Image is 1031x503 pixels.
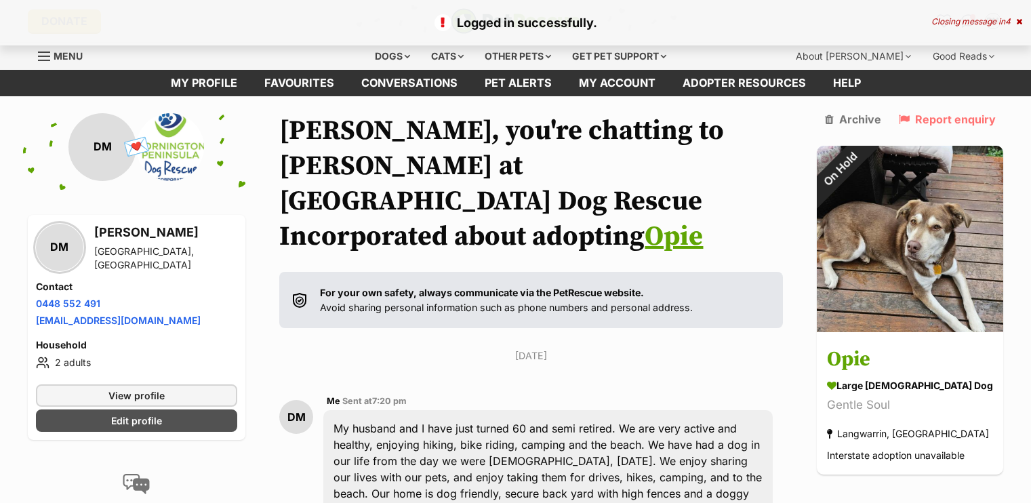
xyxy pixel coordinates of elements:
[36,409,238,432] a: Edit profile
[786,43,921,70] div: About [PERSON_NAME]
[422,43,473,70] div: Cats
[475,43,561,70] div: Other pets
[817,146,1003,332] img: Opie
[365,43,420,70] div: Dogs
[94,245,238,272] div: [GEOGRAPHIC_DATA], [GEOGRAPHIC_DATA]
[320,285,693,315] p: Avoid sharing personal information such as phone numbers and personal address.
[931,17,1022,26] div: Closing message in
[320,287,644,298] strong: For your own safety, always communicate via the PetRescue website.
[108,388,165,403] span: View profile
[923,43,1004,70] div: Good Reads
[827,378,993,393] div: large [DEMOGRAPHIC_DATA] Dog
[799,128,882,211] div: On Hold
[820,70,874,96] a: Help
[563,43,676,70] div: Get pet support
[342,396,407,406] span: Sent at
[825,113,881,125] a: Archive
[123,474,150,494] img: conversation-icon-4a6f8262b818ee0b60e3300018af0b2d0b884aa5de6e9bcb8d3d4eeb1a70a7c4.svg
[827,344,993,375] h3: Opie
[38,43,92,67] a: Menu
[372,396,407,406] span: 7:20 pm
[279,113,783,254] h1: [PERSON_NAME], you're chatting to [PERSON_NAME] at [GEOGRAPHIC_DATA] Dog Rescue Incorporated abou...
[111,414,162,428] span: Edit profile
[36,315,201,326] a: [EMAIL_ADDRESS][DOMAIN_NAME]
[827,449,965,461] span: Interstate adoption unavailable
[899,113,996,125] a: Report enquiry
[136,113,204,181] img: Mornington Peninsula Dog Rescue Incorporated profile pic
[14,14,1017,32] p: Logged in successfully.
[827,396,993,414] div: Gentle Soul
[121,132,152,161] span: 💌
[36,298,100,309] a: 0448 552 491
[645,220,703,254] a: Opie
[94,223,238,242] h3: [PERSON_NAME]
[327,396,340,406] span: Me
[36,338,238,352] h4: Household
[36,384,238,407] a: View profile
[817,321,1003,335] a: On Hold
[251,70,348,96] a: Favourites
[348,70,471,96] a: conversations
[54,50,83,62] span: Menu
[36,355,238,371] li: 2 adults
[669,70,820,96] a: Adopter resources
[279,348,783,363] p: [DATE]
[827,424,989,443] div: Langwarrin, [GEOGRAPHIC_DATA]
[36,224,83,271] div: DM
[817,334,1003,475] a: Opie large [DEMOGRAPHIC_DATA] Dog Gentle Soul Langwarrin, [GEOGRAPHIC_DATA] Interstate adoption u...
[471,70,565,96] a: Pet alerts
[36,280,238,294] h4: Contact
[68,113,136,181] div: DM
[1005,16,1011,26] span: 4
[565,70,669,96] a: My account
[279,400,313,434] div: DM
[157,70,251,96] a: My profile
